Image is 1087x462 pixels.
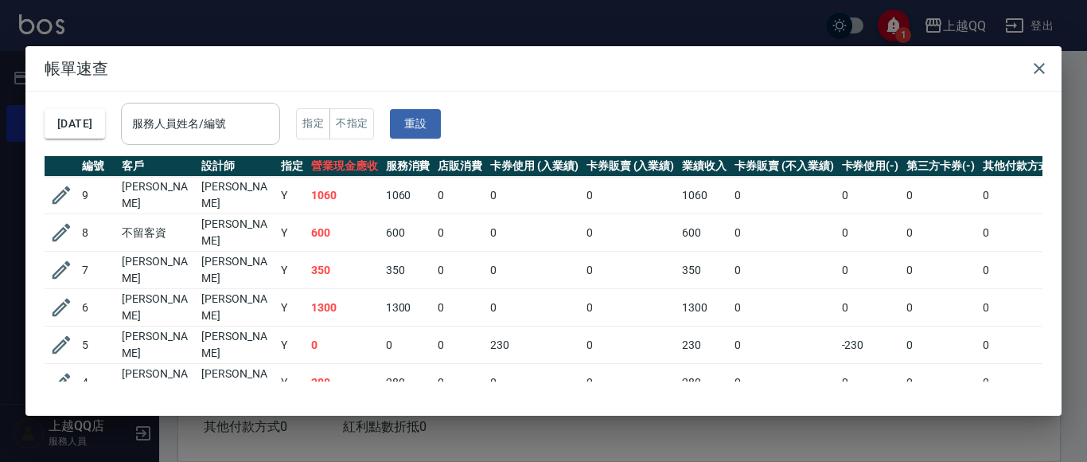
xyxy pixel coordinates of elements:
th: 編號 [78,156,118,177]
td: 0 [979,177,1066,214]
td: Y [277,327,307,364]
td: 0 [382,327,434,364]
td: [PERSON_NAME] [118,289,197,327]
td: 0 [731,177,837,214]
td: [PERSON_NAME] [197,327,277,364]
td: 230 [678,327,731,364]
td: 0 [838,364,903,401]
td: 230 [486,327,582,364]
td: [PERSON_NAME] [197,214,277,252]
td: Y [277,364,307,401]
td: -230 [838,327,903,364]
td: 0 [902,214,979,252]
th: 服務消費 [382,156,434,177]
td: 0 [731,289,837,327]
td: [PERSON_NAME] [118,177,197,214]
td: 不留客資 [118,214,197,252]
td: 0 [979,214,1066,252]
button: 不指定 [329,108,374,139]
td: 0 [731,327,837,364]
td: Y [277,252,307,289]
td: 600 [307,214,382,252]
td: 350 [382,252,434,289]
h2: 帳單速查 [25,46,1062,91]
td: 0 [486,252,582,289]
td: 0 [582,177,679,214]
td: 280 [382,364,434,401]
td: 0 [979,289,1066,327]
td: [PERSON_NAME] [197,364,277,401]
td: 4 [78,364,118,401]
td: 280 [307,364,382,401]
th: 設計師 [197,156,277,177]
td: 0 [582,327,679,364]
td: 5 [78,327,118,364]
td: 1060 [307,177,382,214]
th: 營業現金應收 [307,156,382,177]
td: [PERSON_NAME] [197,289,277,327]
td: 0 [434,327,486,364]
td: 0 [979,364,1066,401]
td: 0 [434,177,486,214]
td: 0 [486,214,582,252]
td: 0 [838,289,903,327]
th: 卡券使用 (入業績) [486,156,582,177]
th: 卡券使用(-) [838,156,903,177]
td: 0 [434,364,486,401]
button: 指定 [296,108,330,139]
td: 280 [678,364,731,401]
td: 0 [434,289,486,327]
td: 0 [731,214,837,252]
td: 0 [902,364,979,401]
th: 指定 [277,156,307,177]
button: [DATE] [45,109,105,139]
th: 卡券販賣 (不入業績) [731,156,837,177]
td: 0 [838,252,903,289]
td: 0 [486,289,582,327]
th: 業績收入 [678,156,731,177]
td: 0 [582,252,679,289]
button: 重設 [390,109,441,139]
td: 0 [486,177,582,214]
td: Y [277,214,307,252]
td: [PERSON_NAME] [118,364,197,401]
th: 卡券販賣 (入業績) [582,156,679,177]
td: 1300 [307,289,382,327]
td: [PERSON_NAME] [118,252,197,289]
td: 0 [582,364,679,401]
td: 0 [838,177,903,214]
td: 350 [307,252,382,289]
td: 0 [486,364,582,401]
th: 客戶 [118,156,197,177]
td: 0 [979,252,1066,289]
td: 1300 [382,289,434,327]
td: 1300 [678,289,731,327]
td: 0 [434,252,486,289]
td: 0 [902,327,979,364]
td: Y [277,289,307,327]
td: 0 [731,364,837,401]
td: 9 [78,177,118,214]
td: 0 [582,214,679,252]
td: 0 [902,252,979,289]
td: 600 [678,214,731,252]
td: 0 [582,289,679,327]
td: [PERSON_NAME] [118,327,197,364]
td: 600 [382,214,434,252]
td: [PERSON_NAME] [197,177,277,214]
th: 店販消費 [434,156,486,177]
td: 1060 [678,177,731,214]
td: 6 [78,289,118,327]
td: 8 [78,214,118,252]
td: 7 [78,252,118,289]
td: 0 [731,252,837,289]
td: [PERSON_NAME] [197,252,277,289]
td: 1060 [382,177,434,214]
td: 0 [979,327,1066,364]
td: 0 [902,289,979,327]
td: 0 [434,214,486,252]
td: 350 [678,252,731,289]
td: Y [277,177,307,214]
th: 其他付款方式(-) [979,156,1066,177]
td: 0 [838,214,903,252]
